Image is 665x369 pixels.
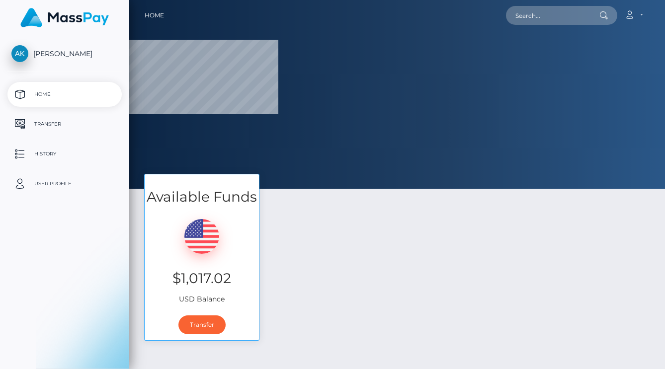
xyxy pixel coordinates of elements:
[11,147,118,161] p: History
[7,171,122,196] a: User Profile
[145,207,259,309] div: USD Balance
[7,82,122,107] a: Home
[145,5,164,26] a: Home
[11,176,118,191] p: User Profile
[7,49,122,58] span: [PERSON_NAME]
[145,187,259,207] h3: Available Funds
[20,8,109,27] img: MassPay
[506,6,599,25] input: Search...
[178,315,226,334] a: Transfer
[7,142,122,166] a: History
[7,112,122,137] a: Transfer
[152,269,251,288] h3: $1,017.02
[184,219,219,254] img: USD.png
[11,87,118,102] p: Home
[11,117,118,132] p: Transfer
